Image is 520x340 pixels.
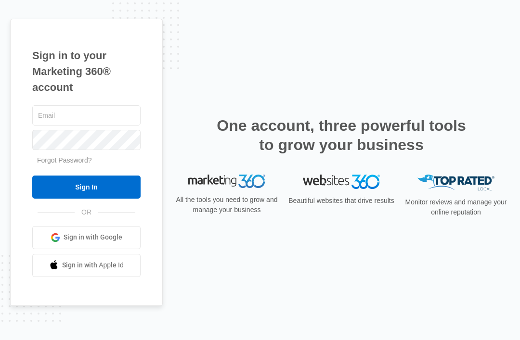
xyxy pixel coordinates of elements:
[64,232,122,242] span: Sign in with Google
[402,197,510,217] p: Monitor reviews and manage your online reputation
[173,195,281,215] p: All the tools you need to grow and manage your business
[32,254,141,277] a: Sign in with Apple Id
[62,260,124,270] span: Sign in with Apple Id
[32,48,141,95] h1: Sign in to your Marketing 360® account
[303,175,380,189] img: Websites 360
[287,196,395,206] p: Beautiful websites that drive results
[32,226,141,249] a: Sign in with Google
[75,207,98,217] span: OR
[214,116,469,154] h2: One account, three powerful tools to grow your business
[188,175,265,188] img: Marketing 360
[32,176,141,199] input: Sign In
[417,175,494,190] img: Top Rated Local
[37,156,92,164] a: Forgot Password?
[32,105,141,126] input: Email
